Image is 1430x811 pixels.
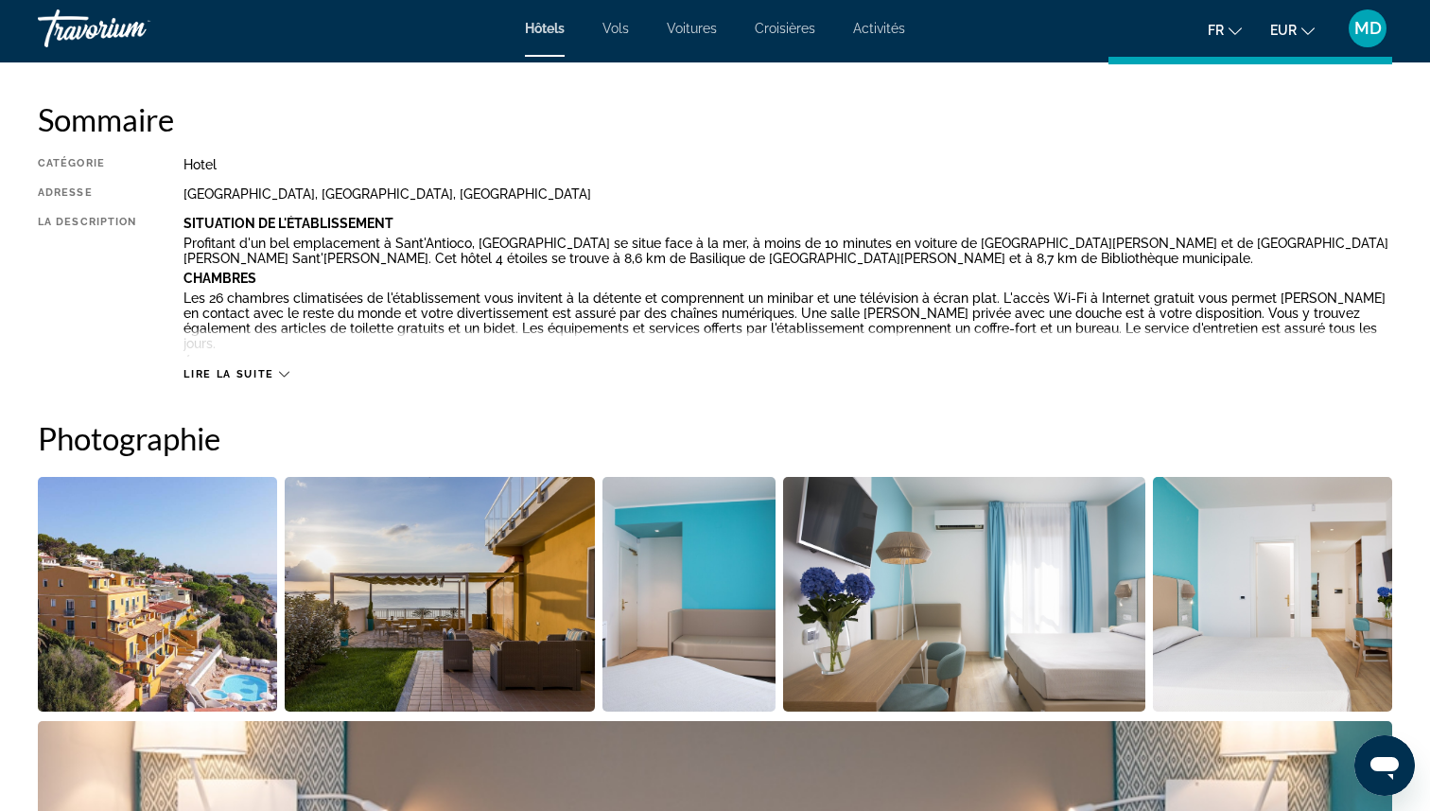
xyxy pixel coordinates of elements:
button: Open full-screen image slider [602,476,776,713]
button: Open full-screen image slider [1153,476,1392,713]
h2: Sommaire [38,100,1392,138]
button: User Menu [1343,9,1392,48]
div: Adresse [38,186,136,202]
span: fr [1208,23,1224,38]
div: La description [38,216,136,358]
a: Croisières [755,21,815,36]
a: Hôtels [525,21,565,36]
div: Catégorie [38,157,136,172]
button: Open full-screen image slider [38,476,277,713]
span: EUR [1270,23,1297,38]
button: Change language [1208,16,1242,44]
b: Situation De L'établissement [183,216,393,231]
p: Profitant d'un bel emplacement à Sant'Antioco, [GEOGRAPHIC_DATA] se situe face à la mer, à moins ... [183,236,1392,266]
a: Vols [602,21,629,36]
span: Lire la suite [183,368,273,380]
button: Lire la suite [183,367,288,381]
div: [GEOGRAPHIC_DATA], [GEOGRAPHIC_DATA], [GEOGRAPHIC_DATA] [183,186,1392,202]
button: Change currency [1270,16,1315,44]
button: Open full-screen image slider [285,476,595,713]
button: Open full-screen image slider [783,476,1145,713]
p: Les 26 chambres climatisées de l'établissement vous invitent à la détente et comprennent un minib... [183,291,1392,351]
span: MD [1354,19,1382,38]
div: Hotel [183,157,1392,172]
a: Voitures [667,21,717,36]
a: Activités [853,21,905,36]
iframe: Bouton de lancement de la fenêtre de messagerie [1354,735,1415,796]
a: Travorium [38,4,227,53]
h2: Photographie [38,419,1392,457]
b: Chambres [183,271,256,286]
